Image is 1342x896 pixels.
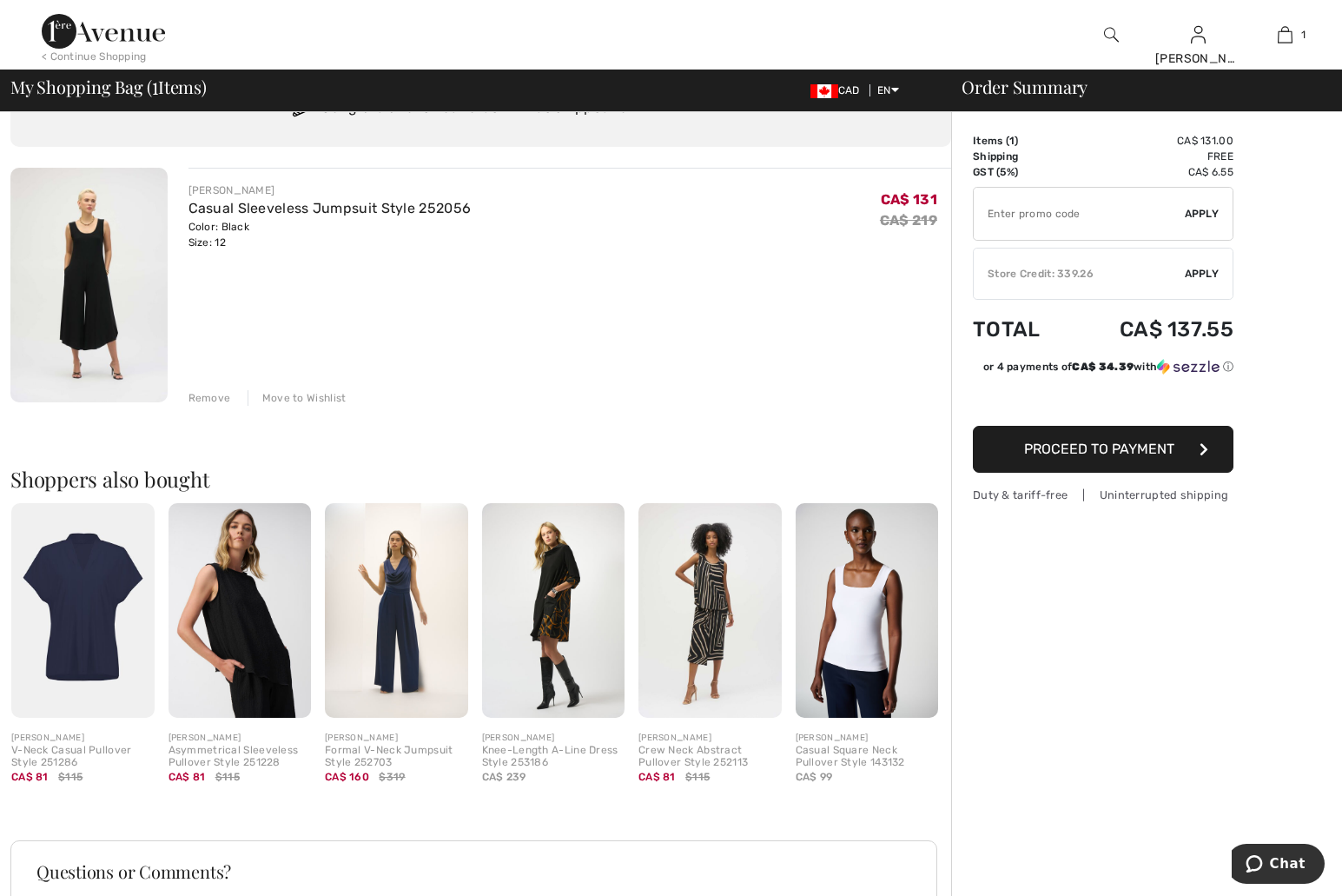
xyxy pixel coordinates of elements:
[10,168,168,402] img: Casual Sleeveless Jumpsuit Style 252056
[638,503,782,718] img: Crew Neck Abstract Pullover Style 252113
[973,381,1233,420] iframe: PayPal-paypal
[482,503,625,718] img: Knee-Length A-Line Dress Style 253186
[881,191,937,208] span: CA$ 131
[11,732,155,745] div: [PERSON_NAME]
[58,769,83,785] span: $115
[1278,24,1292,45] img: My Bag
[1072,361,1134,373] span: CA$ 34.39
[1191,24,1206,45] img: My Info
[188,183,472,198] div: [PERSON_NAME]
[973,487,1233,503] div: Duty & tariff-free | Uninterrupted shipping
[1232,844,1325,887] iframe: Opens a widget where you can chat to one of our agents
[638,732,782,745] div: [PERSON_NAME]
[188,200,472,216] a: Casual Sleeveless Jumpsuit Style 252056
[10,468,951,489] h2: Shoppers also bought
[11,771,49,783] span: CA$ 81
[973,359,1233,381] div: or 4 payments ofCA$ 34.39withSezzle Click to learn more about Sezzle
[482,745,625,769] div: Knee-Length A-Line Dress Style 253186
[325,732,468,745] div: [PERSON_NAME]
[248,390,347,406] div: Move to Wishlist
[638,745,782,769] div: Crew Neck Abstract Pullover Style 252113
[796,745,939,769] div: Casual Square Neck Pullover Style 143132
[1009,135,1015,147] span: 1
[169,503,312,718] img: Asymmetrical Sleeveless Pullover Style 251228
[379,769,405,785] span: $319
[1185,266,1220,282] span: Apply
[1024,441,1174,457] span: Proceed to Payment
[1104,24,1119,45] img: search the website
[188,219,472,250] div: Color: Black Size: 12
[1155,50,1240,68] div: [PERSON_NAME]
[325,771,369,783] span: CA$ 160
[482,732,625,745] div: [PERSON_NAME]
[152,74,158,96] span: 1
[188,390,231,406] div: Remove
[973,164,1069,180] td: GST (5%)
[1069,149,1233,164] td: Free
[42,49,147,64] div: < Continue Shopping
[974,188,1185,240] input: Promo code
[36,863,911,880] h3: Questions or Comments?
[880,212,937,229] s: CA$ 219
[1301,27,1306,43] span: 1
[1185,206,1220,222] span: Apply
[42,14,165,49] img: 1ère Avenue
[325,503,468,718] img: Formal V-Neck Jumpsuit Style 252703
[215,769,240,785] span: $115
[973,300,1069,359] td: Total
[685,769,710,785] span: $115
[638,771,676,783] span: CA$ 81
[169,732,312,745] div: [PERSON_NAME]
[169,745,312,769] div: Asymmetrical Sleeveless Pullover Style 251228
[325,745,468,769] div: Formal V-Neck Jumpsuit Style 252703
[941,78,1332,96] div: Order Summary
[1069,133,1233,149] td: CA$ 131.00
[11,503,155,718] img: V-Neck Casual Pullover Style 251286
[169,771,206,783] span: CA$ 81
[1069,300,1233,359] td: CA$ 137.55
[1069,164,1233,180] td: CA$ 6.55
[877,84,899,96] span: EN
[973,426,1233,473] button: Proceed to Payment
[482,771,526,783] span: CA$ 239
[974,266,1185,282] div: Store Credit: 339.26
[973,149,1069,164] td: Shipping
[810,84,867,96] span: CAD
[973,133,1069,149] td: Items ( )
[983,359,1233,375] div: or 4 payments of with
[11,745,155,769] div: V-Neck Casual Pullover Style 251286
[1191,26,1206,43] a: Sign In
[1242,24,1327,45] a: 1
[10,78,207,96] span: My Shopping Bag ( Items)
[1157,359,1220,375] img: Sezzle
[796,732,939,745] div: [PERSON_NAME]
[796,503,939,718] img: Casual Square Neck Pullover Style 143132
[796,771,833,783] span: CA$ 99
[810,84,838,98] img: Canadian Dollar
